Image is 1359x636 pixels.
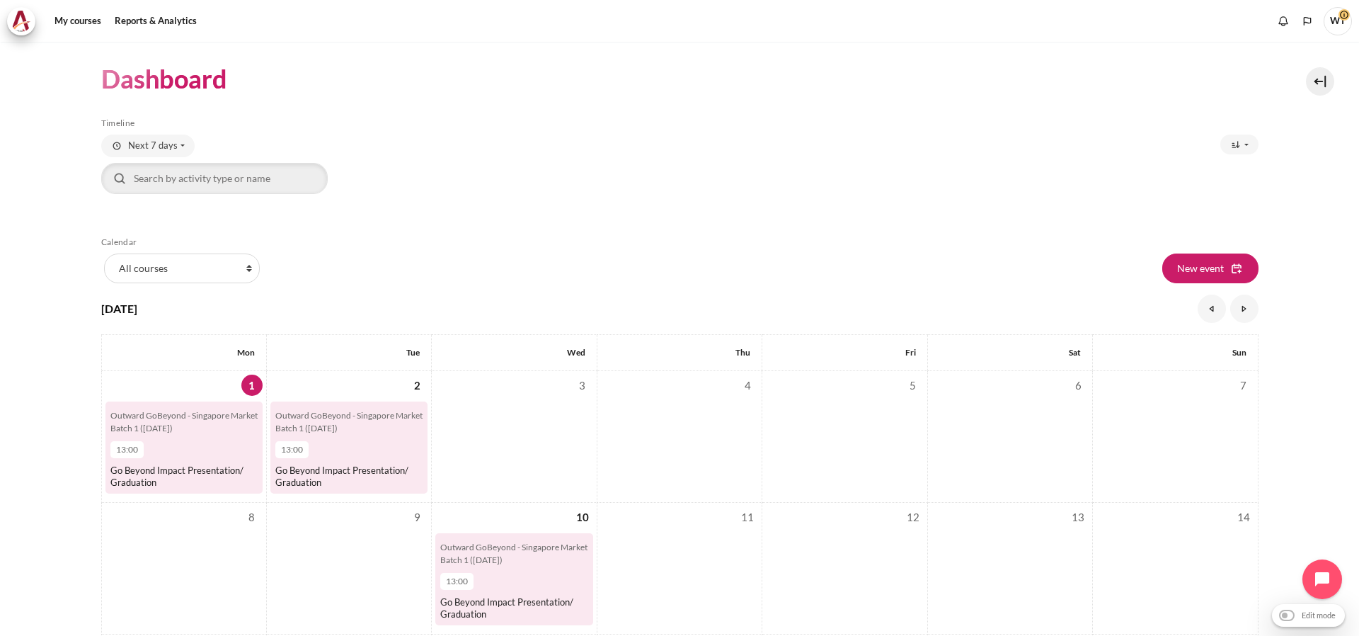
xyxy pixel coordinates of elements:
a: Go Beyond Impact Presentation/ Graduation [110,465,258,489]
div: 13:00 [440,573,474,590]
span: Sat [1069,347,1081,358]
div: Outward GoBeyond - Singapore Market Batch 1 ([DATE]) [275,409,423,435]
h5: Timeline [101,118,1258,129]
a: My courses [50,7,106,35]
span: Tue [406,347,420,358]
h5: Calendar [101,237,1258,248]
button: Sort timeline items [1220,135,1258,154]
button: New event [1162,254,1258,283]
a: User menu [1324,7,1352,35]
h4: [DATE] [101,300,137,317]
div: Outward GoBeyond - Singapore Market Batch 1 ([DATE]) [440,541,587,567]
span: New event [1177,261,1224,276]
span: 11 [737,506,758,528]
span: 12 [902,506,924,528]
span: 14 [1233,506,1254,528]
span: Thu [735,347,750,358]
span: 7 [1233,375,1254,396]
div: Show notification window with no new notifications [1273,11,1294,32]
div: Go Beyond Impact Presentation/ Graduation [440,538,587,593]
td: Today [101,370,266,502]
div: 13:00 [110,441,144,458]
div: Go Beyond Impact Presentation/ Graduation [110,407,258,461]
a: Tuesday, 2 September events [406,379,428,392]
div: 13:00 [275,441,309,458]
span: Next 7 days [128,139,178,153]
a: Reports & Analytics [110,7,202,35]
a: Wednesday, 10 September events [572,511,593,523]
span: 9 [406,506,428,528]
span: Wed [567,347,585,358]
span: 2 [406,375,428,396]
span: 1 [241,375,263,396]
span: 3 [572,375,593,396]
h1: Dashboard [101,62,227,96]
a: Architeck Architeck [7,7,42,35]
button: Filter timeline by date [101,135,195,157]
div: Go Beyond Impact Presentation/ Graduation [275,407,423,461]
span: Fri [905,347,916,358]
a: Go Beyond Impact Presentation/ Graduation [440,596,587,620]
span: 10 [572,506,593,528]
button: Languages [1297,11,1318,32]
input: Search by activity type or name [101,163,328,194]
span: 8 [241,506,263,528]
a: Today Monday, 1 September [241,379,263,392]
span: Sun [1232,347,1246,358]
span: Mon [237,347,255,358]
span: 4 [737,375,758,396]
img: Architeck [11,11,31,32]
span: 6 [1067,375,1089,396]
a: Go Beyond Impact Presentation/ Graduation [275,465,423,489]
span: 13 [1067,506,1089,528]
div: Outward GoBeyond - Singapore Market Batch 1 ([DATE]) [110,409,258,435]
span: WT [1324,7,1352,35]
span: 5 [902,375,924,396]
